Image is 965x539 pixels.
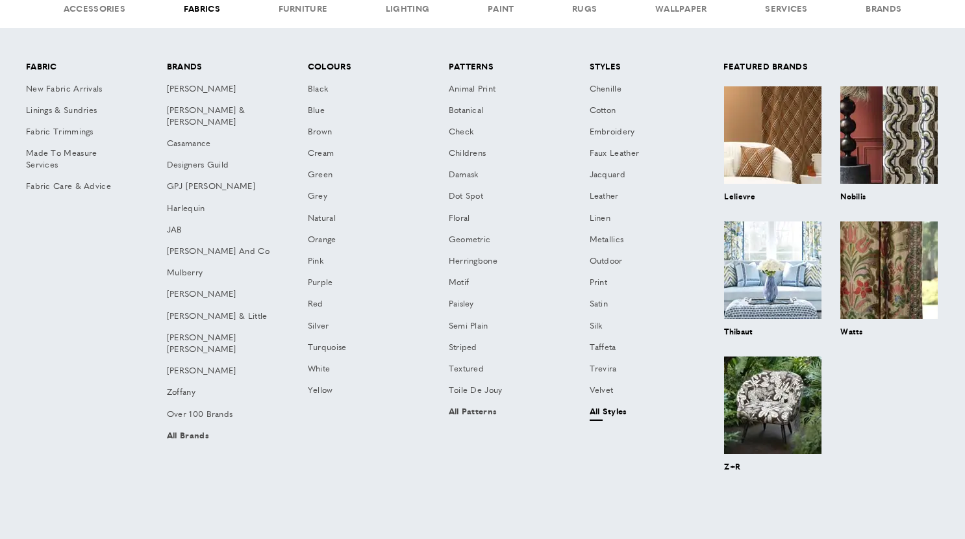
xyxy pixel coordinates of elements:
[301,294,420,316] a: Red
[583,273,701,294] a: Print
[442,57,560,79] a: Patterns
[583,186,701,208] a: Leather
[160,242,279,263] a: [PERSON_NAME] And Co
[583,230,701,251] a: Metallics
[19,144,138,177] a: Made To Measure Services
[442,359,560,381] a: Textured
[301,273,420,294] a: Purple
[583,208,701,230] a: Linen
[301,251,420,273] a: Pink
[301,101,420,122] a: Blue
[583,251,701,273] a: Outdoor
[160,57,279,79] a: Brands
[19,79,138,101] a: New Fabric Arrivals
[160,263,279,284] a: Mulberry
[19,177,138,198] a: Fabric Care & Advice
[301,316,420,338] a: Silver
[301,186,420,208] a: Grey
[160,405,279,426] a: Over 100 Brands
[301,230,420,251] a: Orange
[19,57,138,79] a: Fabric
[442,402,560,423] a: All Patterns
[442,208,560,230] a: Floral
[160,134,279,155] a: Casamance
[160,155,279,177] a: Designers Guild
[301,338,420,359] a: Turquoise
[160,101,279,134] a: [PERSON_NAME] & [PERSON_NAME]
[160,177,279,198] a: GPJ [PERSON_NAME]
[442,122,560,144] a: Check
[442,338,560,359] a: Striped
[301,57,420,79] span: Colours
[301,79,420,101] a: Black
[301,144,420,165] a: Cream
[442,230,560,251] a: Geometric
[160,361,279,382] a: [PERSON_NAME]
[583,57,701,79] a: Styles
[301,122,420,144] a: Brown
[442,101,560,122] a: Botanical
[583,359,701,381] a: Trevira
[301,359,420,381] a: White
[442,79,560,101] a: Animal Print
[19,101,138,122] a: Linings & Sundries
[160,382,279,404] a: Zoffany
[583,402,701,423] a: All Styles
[583,144,701,165] a: Faux Leather
[160,220,279,242] a: JAB
[583,122,701,144] a: Embroidery
[160,199,279,220] a: Harlequin
[442,165,560,186] a: Damask
[301,165,420,186] a: Green
[160,307,279,328] a: [PERSON_NAME] & Little
[442,251,560,273] a: Herringbone
[583,165,701,186] a: Jacquard
[442,316,560,338] a: Semi Plain
[583,79,701,101] a: Chenille
[442,294,560,316] a: Paisley
[160,328,279,361] a: [PERSON_NAME] [PERSON_NAME]
[160,284,279,306] a: [PERSON_NAME]
[442,273,560,294] a: Motif
[301,208,420,230] a: Natural
[160,79,279,101] a: [PERSON_NAME]
[583,316,701,338] a: Silk
[19,122,138,144] a: Fabric Trimmings
[442,186,560,208] a: Dot Spot
[583,294,701,316] a: Satin
[442,381,560,402] a: Toile De Jouy
[160,426,279,447] a: All Brands
[442,144,560,165] a: Childrens
[717,57,946,79] span: Featured Brands
[583,338,701,359] a: Taffeta
[583,101,701,122] a: Cotton
[301,381,420,402] a: Yellow
[583,381,701,402] a: Velvet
